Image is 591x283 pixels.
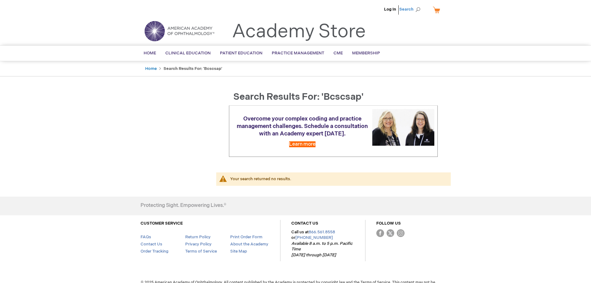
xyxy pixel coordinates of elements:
a: 866.561.8558 [309,230,335,235]
p: Call us at or [291,229,354,258]
img: Facebook [376,229,384,237]
a: Terms of Service [185,249,217,254]
span: Overcome your complex coding and practice management challenges. Schedule a consultation with an ... [237,116,368,137]
a: Home [145,66,157,71]
a: FAQs [141,235,151,240]
span: CME [334,51,343,56]
a: CONTACT US [291,221,318,226]
a: Academy Store [232,21,366,43]
span: Membership [352,51,380,56]
span: Search results for: 'bcscsap' [233,91,364,103]
em: Available 8 a.m. to 5 p.m. Pacific Time [DATE] through [DATE] [291,241,352,258]
a: Learn more [289,141,316,147]
span: Clinical Education [165,51,211,56]
a: Return Policy [185,235,211,240]
span: Patient Education [220,51,262,56]
a: Print Order Form [230,235,262,240]
a: Log In [384,7,396,12]
img: Twitter [387,229,394,237]
img: instagram [397,229,405,237]
span: Search [399,3,423,16]
div: Your search returned no results. [230,176,445,182]
img: Schedule a consultation with an Academy expert today [372,109,434,145]
strong: Search results for: 'bcscsap' [163,66,222,71]
span: Practice Management [272,51,324,56]
a: Site Map [230,249,247,254]
a: [PHONE_NUMBER] [295,235,333,240]
a: About the Academy [230,242,268,247]
a: FOLLOW US [376,221,401,226]
a: Order Tracking [141,249,168,254]
span: Home [144,51,156,56]
a: Privacy Policy [185,242,212,247]
h4: Protecting Sight. Empowering Lives.® [141,203,226,208]
a: Contact Us [141,242,162,247]
a: CUSTOMER SERVICE [141,221,183,226]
